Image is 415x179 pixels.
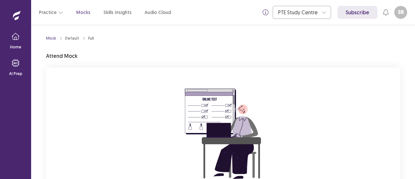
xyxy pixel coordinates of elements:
[394,6,407,19] button: SR
[39,6,63,18] button: Practice
[103,9,132,16] a: Skills Insights
[46,52,77,60] p: Attend Mock
[46,35,94,41] nav: breadcrumb
[76,9,90,16] a: Mocks
[9,71,22,77] p: AI Prep
[65,35,79,41] div: Default
[338,6,377,19] a: Subscribe
[260,6,271,18] button: info
[278,6,318,19] div: PTE Study Centre
[88,35,94,41] div: Full
[10,44,21,50] p: Home
[46,35,56,41] a: Mock
[145,9,171,16] a: Audio Cloud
